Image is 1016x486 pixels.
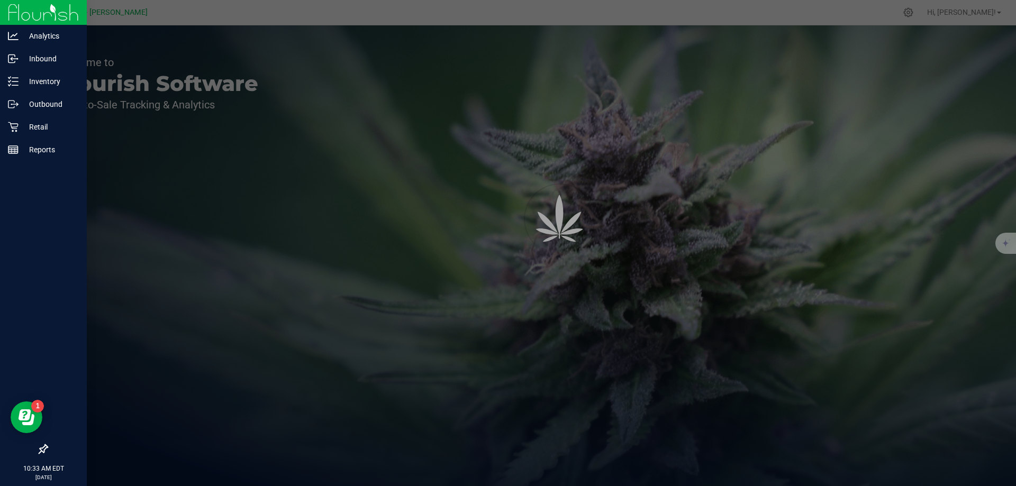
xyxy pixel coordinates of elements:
[8,31,19,41] inline-svg: Analytics
[19,98,82,111] p: Outbound
[19,52,82,65] p: Inbound
[5,464,82,473] p: 10:33 AM EDT
[8,53,19,64] inline-svg: Inbound
[19,121,82,133] p: Retail
[11,401,42,433] iframe: Resource center
[31,400,44,412] iframe: Resource center unread badge
[19,75,82,88] p: Inventory
[19,143,82,156] p: Reports
[19,30,82,42] p: Analytics
[8,144,19,155] inline-svg: Reports
[8,99,19,109] inline-svg: Outbound
[8,76,19,87] inline-svg: Inventory
[5,473,82,481] p: [DATE]
[8,122,19,132] inline-svg: Retail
